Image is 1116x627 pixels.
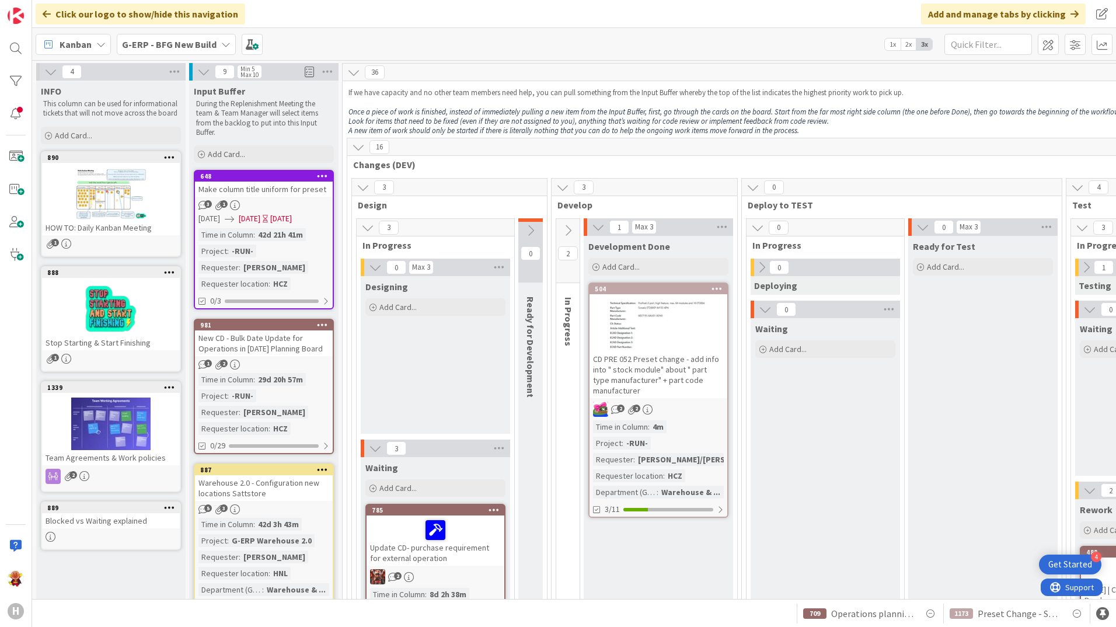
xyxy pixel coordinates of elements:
[47,269,180,277] div: 888
[593,453,633,466] div: Requester
[198,277,268,290] div: Requester location
[227,389,229,402] span: :
[195,475,333,501] div: Warehouse 2.0 - Configuration new locations Sattstore
[253,228,255,241] span: :
[270,213,292,225] div: [DATE]
[43,99,179,119] p: This column can be used for informational tickets that will not move across the board
[42,382,180,465] div: 1339Team Agreements & Work policies
[41,85,61,97] span: INFO
[229,534,315,547] div: G-ERP Warehouse 2.0
[25,2,53,16] span: Support
[227,245,229,257] span: :
[367,569,504,584] div: JK
[264,583,329,596] div: Warehouse & ...
[240,551,308,563] div: [PERSON_NAME]
[916,39,932,50] span: 3x
[255,373,306,386] div: 29d 20h 57m
[369,140,389,154] span: 16
[617,405,625,412] span: 2
[240,261,308,274] div: [PERSON_NAME]
[62,65,82,79] span: 4
[268,277,270,290] span: :
[195,171,333,197] div: 648Make column title uniform for preset
[195,182,333,197] div: Make column title uniform for preset
[901,39,916,50] span: 2x
[635,453,775,466] div: [PERSON_NAME]/[PERSON_NAME]...
[200,172,333,180] div: 648
[635,224,653,230] div: Max 3
[195,320,333,330] div: 981
[8,8,24,24] img: Visit kanbanzone.com
[593,469,663,482] div: Requester location
[195,171,333,182] div: 648
[240,66,254,72] div: Min 5
[752,239,890,251] span: In Progress
[950,608,973,619] div: 1173
[425,588,427,601] span: :
[1079,280,1111,291] span: Testing
[255,228,306,241] div: 42d 21h 41m
[220,200,228,208] span: 1
[769,221,789,235] span: 0
[593,420,648,433] div: Time in Column
[386,441,406,455] span: 3
[195,330,333,356] div: New CD - Bulk Date Update for Operations in [DATE] Planning Board
[208,149,245,159] span: Add Card...
[196,99,332,137] p: During the Replenishment Meeting the team & Team Manager will select items from the backlog to pu...
[42,335,180,350] div: Stop Starting & Start Finishing
[8,570,24,587] img: LC
[379,302,417,312] span: Add Card...
[198,228,253,241] div: Time in Column
[370,588,425,601] div: Time in Column
[47,504,180,512] div: 889
[215,65,235,79] span: 9
[1094,260,1114,274] span: 1
[622,437,623,450] span: :
[557,199,723,211] span: Develop
[240,72,259,78] div: Max 10
[769,344,807,354] span: Add Card...
[590,284,727,398] div: 504CD PRE 052 Preset change - add info into " stock module" about " part type manufacturer" + par...
[370,569,385,584] img: JK
[268,567,270,580] span: :
[194,170,334,309] a: 648Make column title uniform for preset[DATE][DATE][DATE]Time in Column:42d 21h 41mProject:-RUN-R...
[51,239,59,246] span: 1
[590,351,727,398] div: CD PRE 052 Preset change - add info into " stock module" about " part type manufacturer" + part c...
[593,437,622,450] div: Project
[42,152,180,235] div: 890HOW TO: Daily Kanban Meeting
[365,281,408,292] span: Designing
[934,220,954,234] span: 0
[47,154,180,162] div: 890
[665,469,685,482] div: HCZ
[229,389,256,402] div: -RUN-
[609,220,629,234] span: 1
[574,180,594,194] span: 3
[227,534,229,547] span: :
[394,572,402,580] span: 2
[831,607,914,621] span: Operations planning board Changing operations to external via Multiselect CD_011_HUISCH_Internal ...
[427,588,469,601] div: 8d 2h 38m
[198,422,268,435] div: Requester location
[590,284,727,294] div: 504
[978,607,1061,621] span: Preset Change - Shipping in Shipping Schedule
[885,39,901,50] span: 1x
[198,373,253,386] div: Time in Column
[769,260,789,274] span: 0
[198,518,253,531] div: Time in Column
[55,130,92,141] span: Add Card...
[239,213,260,225] span: [DATE]
[657,486,658,499] span: :
[253,373,255,386] span: :
[240,406,308,419] div: [PERSON_NAME]
[521,246,540,260] span: 0
[198,389,227,402] div: Project
[36,4,245,25] div: Click our logo to show/hide this navigation
[41,381,181,492] a: 1339Team Agreements & Work policies
[921,4,1086,25] div: Add and manage tabs by clicking
[42,450,180,465] div: Team Agreements & Work policies
[590,402,727,417] div: JK
[41,266,181,372] a: 888Stop Starting & Start Finishing
[239,551,240,563] span: :
[633,405,640,412] span: 2
[204,360,212,367] span: 1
